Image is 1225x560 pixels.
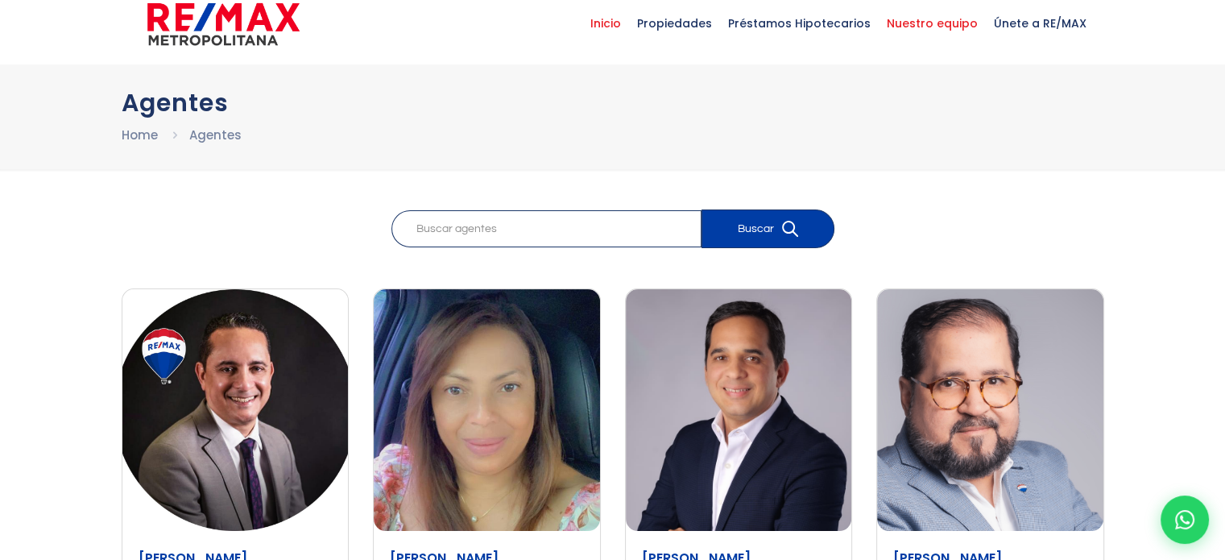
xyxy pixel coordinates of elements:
button: Buscar [701,209,834,248]
img: Abrahan Batista [122,289,349,531]
h1: Agentes [122,89,1104,117]
li: Agentes [189,125,242,145]
img: Alberto Bogaert [626,289,852,531]
img: Alberto Francis [877,289,1103,531]
input: Buscar agentes [391,210,701,247]
img: Aida Franco [374,289,600,531]
a: Home [122,127,158,143]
